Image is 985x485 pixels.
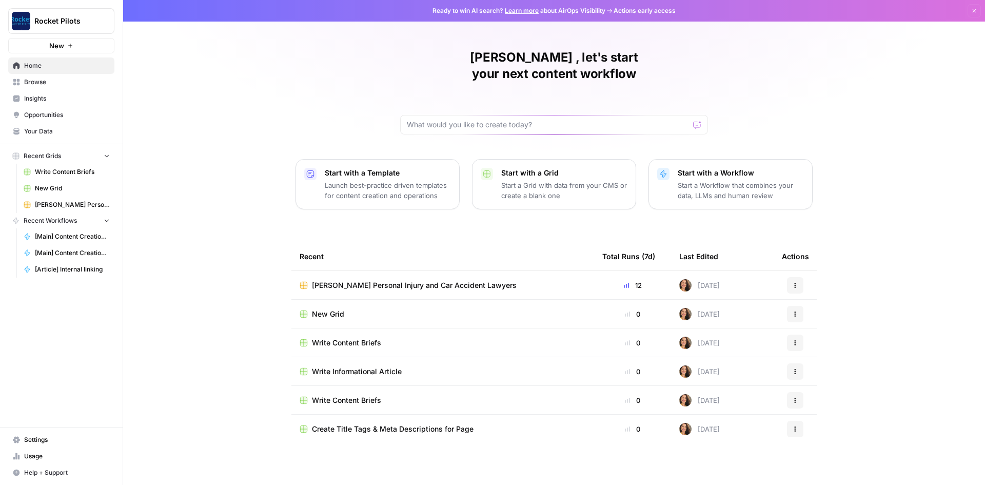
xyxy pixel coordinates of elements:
a: Write Content Briefs [300,395,586,405]
a: Your Data [8,123,114,140]
div: [DATE] [679,423,720,435]
span: Actions early access [614,6,676,15]
span: New Grid [312,309,344,319]
div: [DATE] [679,279,720,292]
button: Start with a TemplateLaunch best-practice driven templates for content creation and operations [295,159,460,209]
span: Ready to win AI search? about AirOps Visibility [432,6,605,15]
span: Write Content Briefs [312,338,381,348]
div: 0 [602,338,663,348]
span: Create Title Tags & Meta Descriptions for Page [312,424,474,434]
img: Rocket Pilots Logo [12,12,30,30]
p: Start with a Workflow [678,168,804,178]
span: New Grid [35,184,110,193]
button: Start with a GridStart a Grid with data from your CMS or create a blank one [472,159,636,209]
div: [DATE] [679,394,720,406]
div: 0 [602,309,663,319]
span: Usage [24,452,110,461]
img: s97njzuoxvuhx495axgpmnahud50 [679,423,692,435]
a: [Article] Internal linking [19,261,114,278]
span: Browse [24,77,110,87]
span: Home [24,61,110,70]
img: s97njzuoxvuhx495axgpmnahud50 [679,279,692,292]
span: Rocket Pilots [34,16,96,26]
span: [Article] Internal linking [35,265,110,274]
div: 0 [602,395,663,405]
p: Launch best-practice driven templates for content creation and operations [325,180,451,201]
span: Opportunities [24,110,110,120]
span: [PERSON_NAME] Personal Injury and Car Accident Lawyers [35,200,110,209]
a: [Main] Content Creation Article [19,245,114,261]
p: Start with a Template [325,168,451,178]
a: Write Content Briefs [300,338,586,348]
span: Write Content Briefs [312,395,381,405]
a: Write Content Briefs [19,164,114,180]
span: [PERSON_NAME] Personal Injury and Car Accident Lawyers [312,280,517,290]
a: Browse [8,74,114,90]
div: Recent [300,242,586,270]
a: New Grid [19,180,114,197]
img: s97njzuoxvuhx495axgpmnahud50 [679,365,692,378]
div: [DATE] [679,337,720,349]
div: 12 [602,280,663,290]
a: Insights [8,90,114,107]
span: Insights [24,94,110,103]
p: Start a Workflow that combines your data, LLMs and human review [678,180,804,201]
a: Write Informational Article [300,366,586,377]
div: [DATE] [679,308,720,320]
div: 0 [602,424,663,434]
a: Usage [8,448,114,464]
a: [Main] Content Creation Brief [19,228,114,245]
div: Total Runs (7d) [602,242,655,270]
div: [DATE] [679,365,720,378]
span: Recent Grids [24,151,61,161]
button: Start with a WorkflowStart a Workflow that combines your data, LLMs and human review [648,159,813,209]
a: New Grid [300,309,586,319]
span: Write Content Briefs [35,167,110,177]
img: s97njzuoxvuhx495axgpmnahud50 [679,394,692,406]
span: [Main] Content Creation Article [35,248,110,258]
a: [PERSON_NAME] Personal Injury and Car Accident Lawyers [19,197,114,213]
div: Actions [782,242,809,270]
a: Create Title Tags & Meta Descriptions for Page [300,424,586,434]
span: Help + Support [24,468,110,477]
img: s97njzuoxvuhx495axgpmnahud50 [679,337,692,349]
span: [Main] Content Creation Brief [35,232,110,241]
span: New [49,41,64,51]
a: Learn more [505,7,539,14]
button: Recent Grids [8,148,114,164]
a: Opportunities [8,107,114,123]
span: Write Informational Article [312,366,402,377]
button: Recent Workflows [8,213,114,228]
img: s97njzuoxvuhx495axgpmnahud50 [679,308,692,320]
span: Your Data [24,127,110,136]
h1: [PERSON_NAME] , let's start your next content workflow [400,49,708,82]
p: Start a Grid with data from your CMS or create a blank one [501,180,627,201]
a: [PERSON_NAME] Personal Injury and Car Accident Lawyers [300,280,586,290]
button: Workspace: Rocket Pilots [8,8,114,34]
button: New [8,38,114,53]
a: Home [8,57,114,74]
button: Help + Support [8,464,114,481]
p: Start with a Grid [501,168,627,178]
div: Last Edited [679,242,718,270]
input: What would you like to create today? [407,120,689,130]
a: Settings [8,432,114,448]
span: Recent Workflows [24,216,77,225]
div: 0 [602,366,663,377]
span: Settings [24,435,110,444]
